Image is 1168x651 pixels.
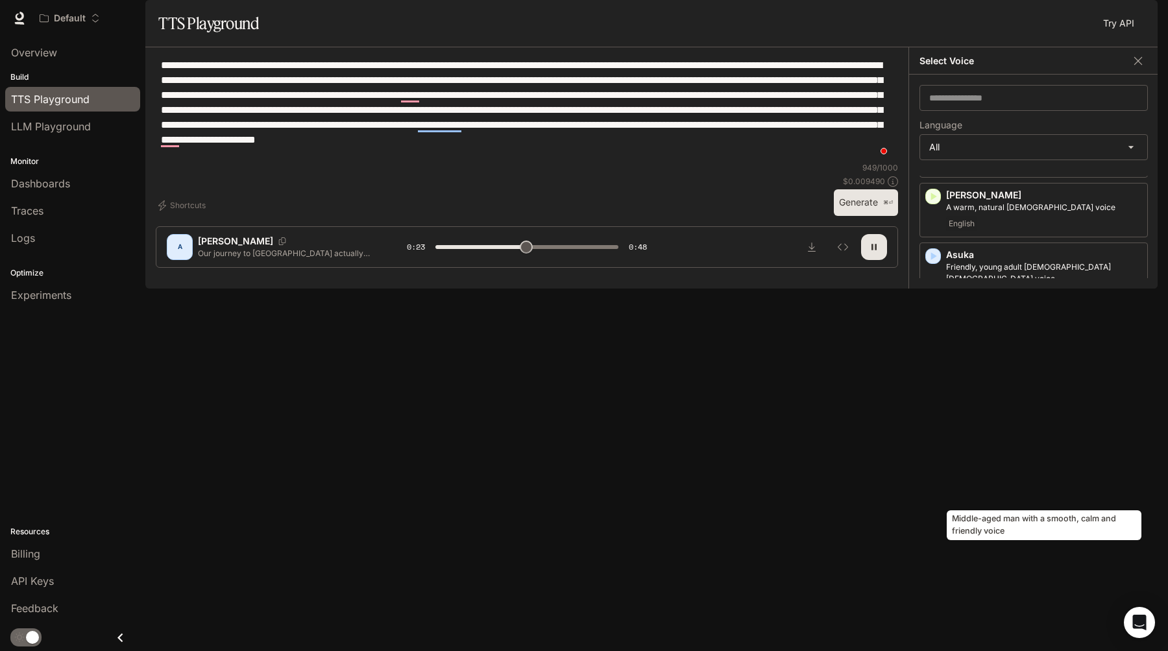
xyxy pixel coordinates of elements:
[919,121,962,130] p: Language
[169,237,190,257] div: A
[198,235,273,248] p: [PERSON_NAME]
[34,5,106,31] button: Open workspace menu
[1098,10,1139,36] a: Try API
[407,241,425,254] span: 0:23
[834,189,898,216] button: Generate⌘⏎
[946,216,977,231] span: English
[920,135,1147,160] div: All
[830,234,856,260] button: Inspect
[946,202,1142,213] p: A warm, natural female voice
[946,189,1142,202] p: [PERSON_NAME]
[158,10,259,36] h1: TTS Playground
[799,234,825,260] button: Download audio
[198,248,376,259] p: Our journey to [GEOGRAPHIC_DATA] actually started a day before the planned ferry. [PERSON_NAME] w...
[947,510,1141,540] div: Middle-aged man with a smooth, calm and friendly voice
[946,248,1142,261] p: Asuka
[273,237,291,245] button: Copy Voice ID
[629,241,647,254] span: 0:48
[1124,607,1155,638] div: Open Intercom Messenger
[161,58,893,162] textarea: To enrich screen reader interactions, please activate Accessibility in Grammarly extension settings
[156,195,211,216] button: Shortcuts
[883,199,893,207] p: ⌘⏎
[946,261,1142,285] p: Friendly, young adult Japanese female voice
[54,13,86,24] p: Default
